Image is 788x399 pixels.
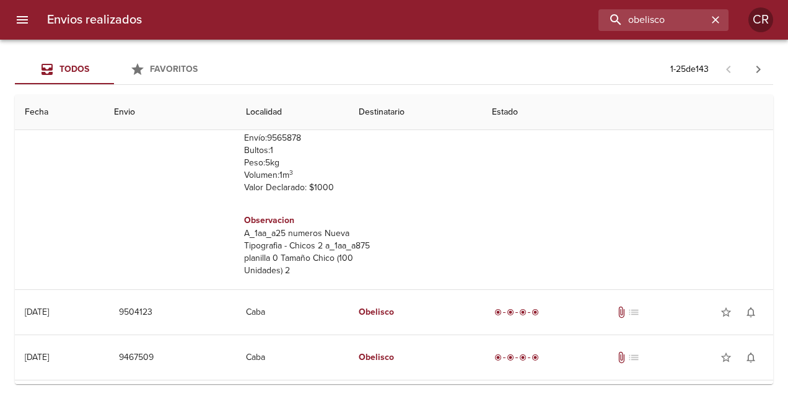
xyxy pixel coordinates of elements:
[244,144,389,157] p: Bultos: 1
[532,354,539,361] span: radio_button_checked
[507,309,514,316] span: radio_button_checked
[745,351,757,364] span: notifications_none
[150,64,198,74] span: Favoritos
[236,95,349,130] th: Localidad
[720,351,732,364] span: star_border
[745,306,757,318] span: notifications_none
[738,345,763,370] button: Activar notificaciones
[748,7,773,32] div: CR
[236,290,349,335] td: Caba
[236,335,349,380] td: Caba
[743,55,773,84] span: Pagina siguiente
[482,95,773,130] th: Estado
[15,95,104,130] th: Fecha
[598,9,707,31] input: buscar
[289,169,293,177] sup: 3
[714,300,738,325] button: Agregar a favoritos
[114,346,159,369] button: 9467509
[507,354,514,361] span: radio_button_checked
[492,351,541,364] div: Entregado
[532,309,539,316] span: radio_button_checked
[748,7,773,32] div: Abrir información de usuario
[628,351,640,364] span: No tiene pedido asociado
[25,352,49,362] div: [DATE]
[104,95,236,130] th: Envio
[494,309,502,316] span: radio_button_checked
[519,354,527,361] span: radio_button_checked
[628,306,640,318] span: No tiene pedido asociado
[7,5,37,35] button: menu
[519,309,527,316] span: radio_button_checked
[244,169,389,182] p: Volumen: 1 m
[59,64,89,74] span: Todos
[615,351,628,364] span: Tiene documentos adjuntos
[359,352,394,362] em: Obelisco
[244,132,389,144] p: Envío: 9565878
[738,300,763,325] button: Activar notificaciones
[244,227,389,277] p: A_1aa_a25 numeros Nueva Tipografia - Chicos 2 a_1aa_a875 planilla 0 Tamaño Chico (100 Unidades) 2
[114,301,157,324] button: 9504123
[119,305,152,320] span: 9504123
[244,157,389,169] p: Peso: 5 kg
[670,63,709,76] p: 1 - 25 de 143
[349,95,482,130] th: Destinatario
[494,354,502,361] span: radio_button_checked
[244,182,389,194] p: Valor Declarado: $ 1000
[714,63,743,75] span: Pagina anterior
[15,55,213,84] div: Tabs Envios
[359,307,394,317] em: Obelisco
[244,214,389,227] h6: Observacion
[47,10,142,30] h6: Envios realizados
[615,306,628,318] span: Tiene documentos adjuntos
[25,307,49,317] div: [DATE]
[714,345,738,370] button: Agregar a favoritos
[720,306,732,318] span: star_border
[119,350,154,366] span: 9467509
[492,306,541,318] div: Entregado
